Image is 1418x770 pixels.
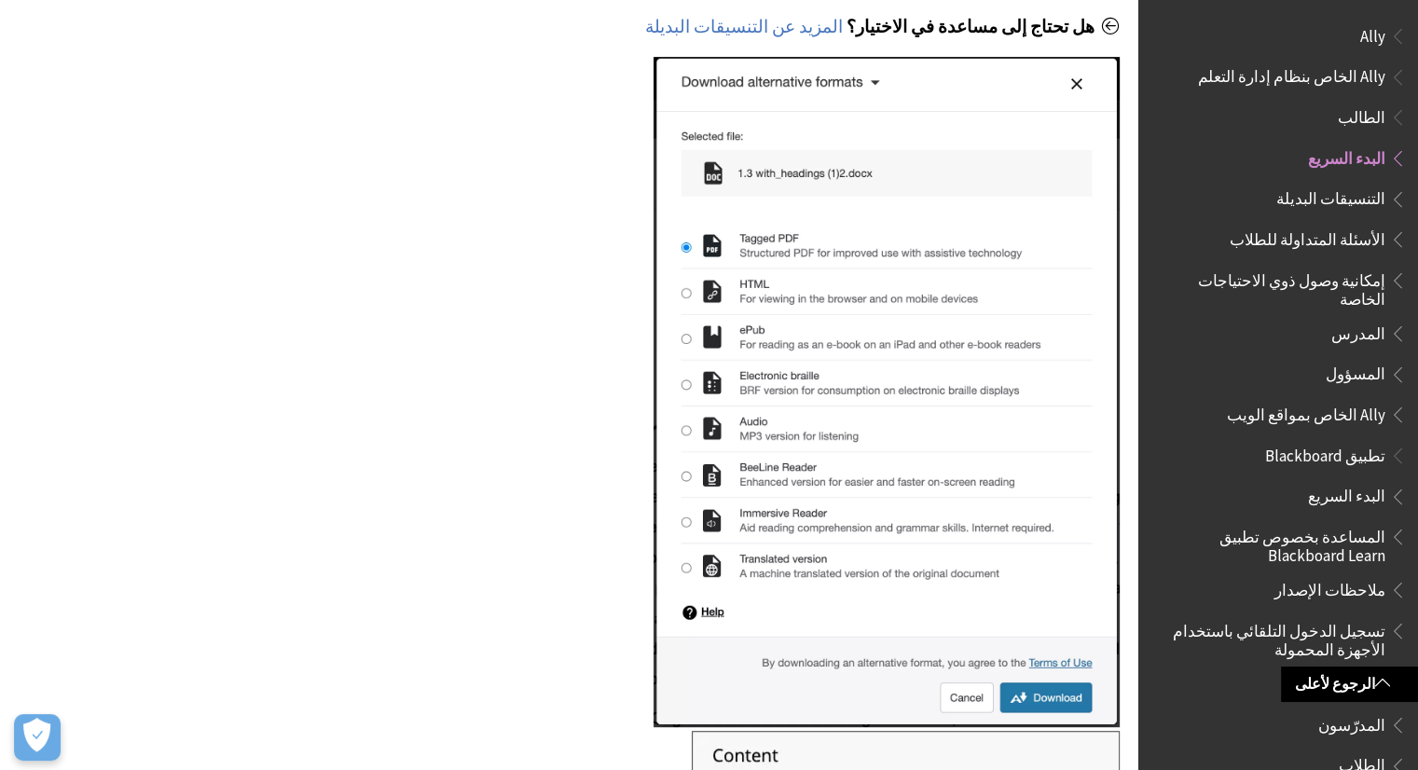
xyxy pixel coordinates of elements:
[1318,709,1385,735] span: المدرّسون
[1227,399,1385,424] span: Ally الخاص بمواقع الويب
[654,57,1120,727] img: student view of Download alternative formats modal
[1338,102,1385,127] span: الطالب
[1161,615,1385,659] span: تسجيل الدخول التلقائي باستخدام الأجهزة المحمولة
[1308,481,1385,506] span: البدء السريع
[1360,21,1385,46] span: Ally
[1161,521,1385,565] span: المساعدة بخصوص تطبيق Blackboard Learn
[1179,265,1385,309] span: إمكانية وصول ذوي الاحتياجات الخاصة
[1150,21,1407,431] nav: Book outline for Anthology Ally Help
[1326,359,1385,384] span: المسؤول
[1308,143,1385,168] span: البدء السريع
[1274,574,1385,599] span: ملاحظات الإصدار
[1276,184,1385,209] span: التنسيقات البديلة
[1331,318,1385,343] span: المدرس
[14,714,61,761] button: Open Preferences
[1230,224,1385,249] span: الأسئلة المتداولة للطلاب
[1281,667,1418,701] a: الرجوع لأعلى
[847,16,1094,37] span: هل تحتاج إلى مساعدة في الاختيار؟
[1198,62,1385,87] span: Ally الخاص بنظام إدارة التعلم
[1265,440,1385,465] span: تطبيق Blackboard
[645,16,843,38] a: المزيد عن التنسيقات البديلة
